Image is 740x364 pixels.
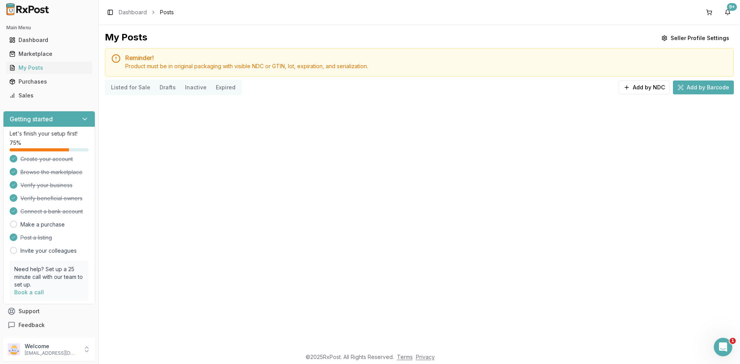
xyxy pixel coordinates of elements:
[25,342,78,350] p: Welcome
[105,31,147,45] div: My Posts
[727,3,737,11] div: 9+
[9,36,89,44] div: Dashboard
[14,289,44,295] a: Book a call
[9,92,89,99] div: Sales
[673,81,734,94] button: Add by Barcode
[25,350,78,356] p: [EMAIL_ADDRESS][DOMAIN_NAME]
[3,89,95,102] button: Sales
[20,234,52,242] span: Post a listing
[730,338,736,344] span: 1
[119,8,147,16] a: Dashboard
[6,75,92,89] a: Purchases
[20,221,65,228] a: Make a purchase
[3,62,95,74] button: My Posts
[211,81,240,94] button: Expired
[8,343,20,356] img: User avatar
[20,181,72,189] span: Verify your business
[125,62,727,70] div: Product must be in original packaging with visible NDC or GTIN, lot, expiration, and serialization.
[18,321,45,329] span: Feedback
[106,81,155,94] button: Listed for Sale
[3,48,95,60] button: Marketplace
[119,8,174,16] nav: breadcrumb
[9,50,89,58] div: Marketplace
[3,75,95,88] button: Purchases
[10,139,21,147] span: 75 %
[20,195,82,202] span: Verify beneficial owners
[619,81,670,94] button: Add by NDC
[657,31,734,45] button: Seller Profile Settings
[9,64,89,72] div: My Posts
[3,3,52,15] img: RxPost Logo
[20,208,83,215] span: Connect a bank account
[20,155,73,163] span: Create your account
[14,265,84,289] p: Need help? Set up a 25 minute call with our team to set up.
[6,61,92,75] a: My Posts
[416,354,435,360] a: Privacy
[3,34,95,46] button: Dashboard
[10,130,89,138] p: Let's finish your setup first!
[6,89,92,102] a: Sales
[9,78,89,86] div: Purchases
[125,55,727,61] h5: Reminder!
[3,304,95,318] button: Support
[6,33,92,47] a: Dashboard
[160,8,174,16] span: Posts
[6,47,92,61] a: Marketplace
[721,6,734,18] button: 9+
[10,114,53,124] h3: Getting started
[180,81,211,94] button: Inactive
[155,81,180,94] button: Drafts
[3,318,95,332] button: Feedback
[20,247,77,255] a: Invite your colleagues
[714,338,732,356] iframe: Intercom live chat
[6,25,92,31] h2: Main Menu
[397,354,413,360] a: Terms
[20,168,82,176] span: Browse the marketplace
